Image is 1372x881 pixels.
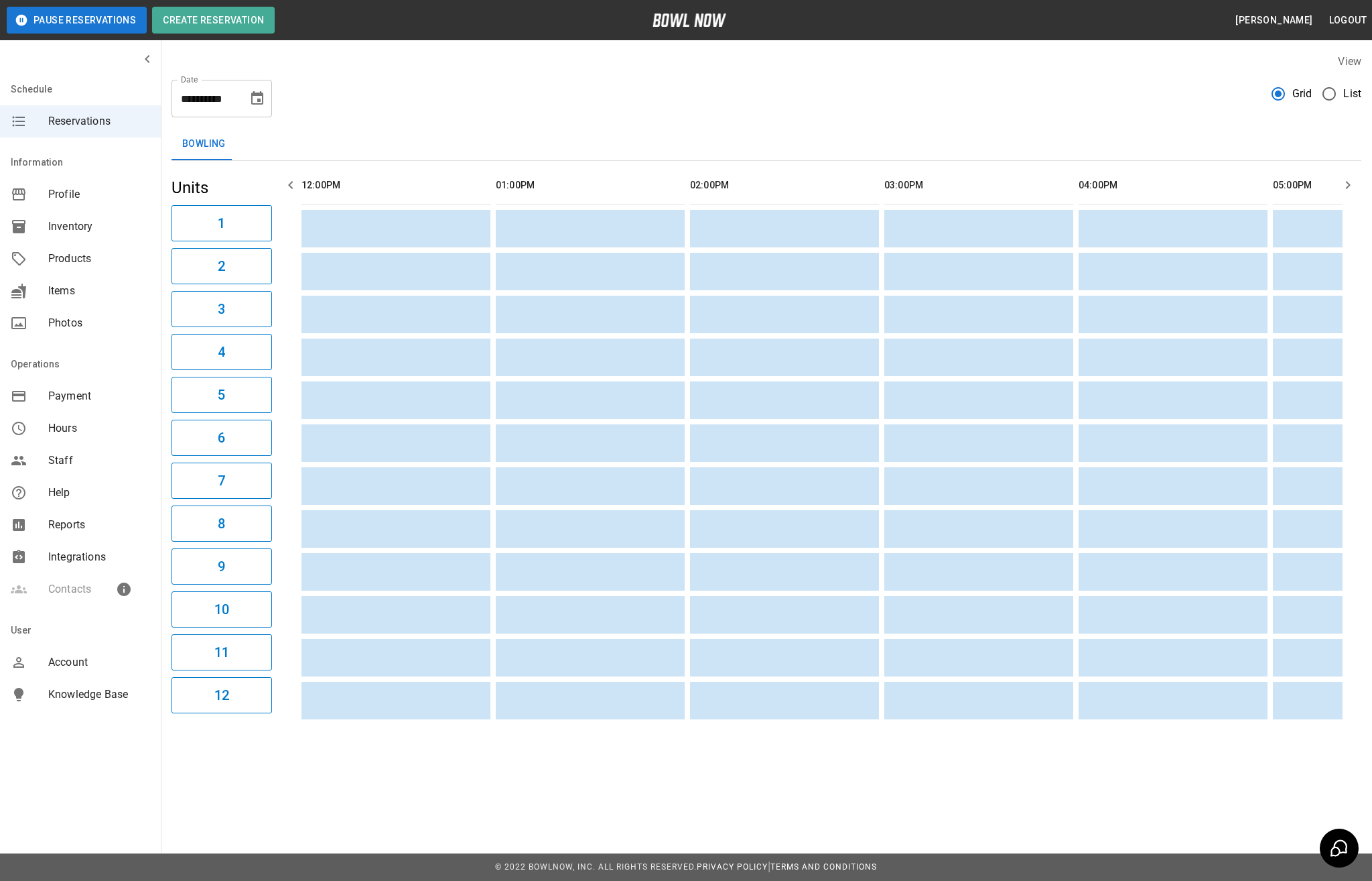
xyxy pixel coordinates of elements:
[48,219,150,235] span: Inventory
[48,251,150,267] span: Products
[496,166,685,204] th: 01:00PM
[48,113,150,129] span: Reservations
[7,7,147,34] button: Pause Reservations
[1230,8,1318,33] button: [PERSON_NAME]
[244,85,271,112] button: Choose date, selected date is Sep 6, 2025
[218,213,225,234] h6: 1
[1324,8,1372,33] button: Logout
[218,470,225,491] h6: 7
[218,341,225,363] h6: 4
[171,291,272,327] button: 3
[171,420,272,456] button: 6
[48,315,150,331] span: Photos
[495,862,697,872] span: © 2022 BowlNow, Inc. All Rights Reserved.
[653,13,726,27] img: logo
[48,186,150,202] span: Profile
[48,687,150,703] span: Knowledge Base
[171,377,272,413] button: 5
[218,556,225,577] h6: 9
[1338,55,1361,68] label: View
[48,517,150,533] span: Reports
[48,388,150,404] span: Payment
[214,642,229,663] h6: 11
[171,248,272,284] button: 2
[770,862,877,872] a: Terms and Conditions
[171,677,272,713] button: 12
[48,654,150,670] span: Account
[218,255,225,277] h6: 2
[171,591,272,628] button: 10
[697,862,768,872] a: Privacy Policy
[884,166,1073,204] th: 03:00PM
[171,463,272,499] button: 7
[1292,86,1312,102] span: Grid
[171,128,236,160] button: Bowling
[171,177,272,198] h5: Units
[171,634,272,670] button: 11
[218,427,225,449] h6: 6
[48,420,150,436] span: Hours
[48,485,150,501] span: Help
[48,453,150,469] span: Staff
[171,548,272,585] button: 9
[48,283,150,299] span: Items
[171,506,272,542] button: 8
[301,166,490,204] th: 12:00PM
[218,513,225,534] h6: 8
[218,384,225,406] h6: 5
[171,128,1361,160] div: inventory tabs
[152,7,275,34] button: Create Reservation
[214,599,229,620] h6: 10
[214,685,229,706] h6: 12
[48,549,150,565] span: Integrations
[171,334,272,370] button: 4
[1343,86,1361,102] span: List
[171,205,272,241] button: 1
[690,166,879,204] th: 02:00PM
[218,298,225,320] h6: 3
